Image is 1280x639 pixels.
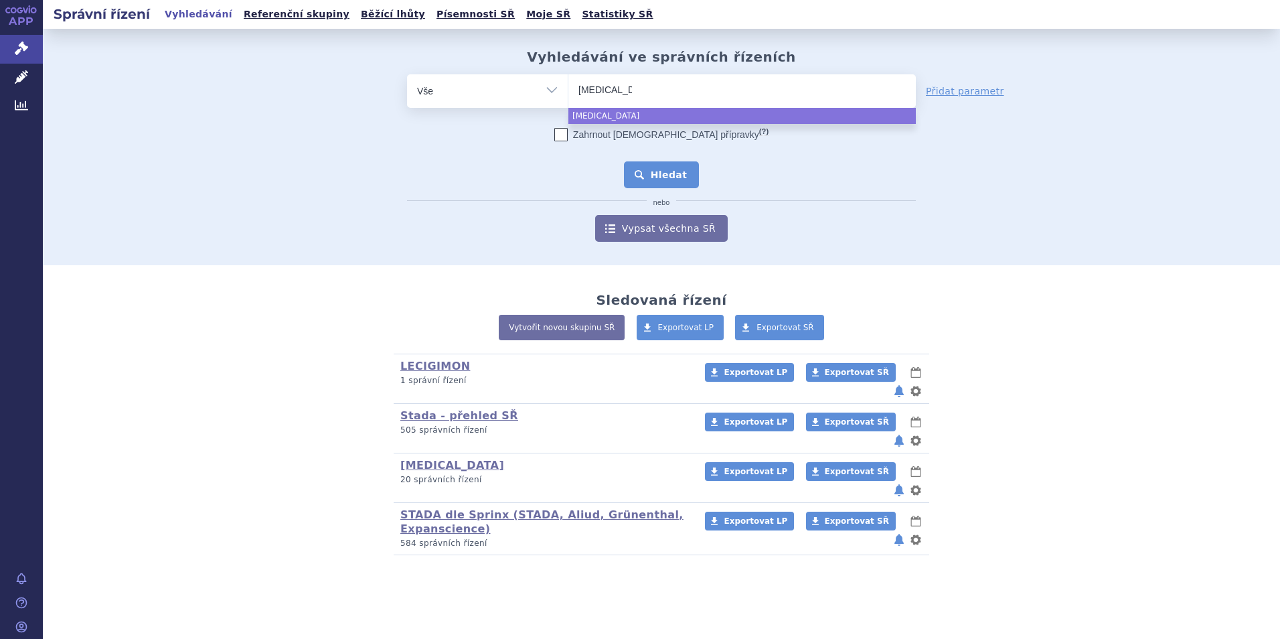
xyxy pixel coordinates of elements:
a: LECIGIMON [400,360,470,372]
span: Exportovat LP [724,417,787,427]
span: Exportovat LP [724,467,787,476]
a: Statistiky SŘ [578,5,657,23]
p: 20 správních řízení [400,474,688,486]
a: Vytvořit novou skupinu SŘ [499,315,625,340]
a: Písemnosti SŘ [432,5,519,23]
a: Běžící lhůty [357,5,429,23]
button: lhůty [909,364,923,380]
li: [MEDICAL_DATA] [568,108,916,124]
h2: Sledovaná řízení [596,292,726,308]
a: Exportovat SŘ [806,462,896,481]
a: Exportovat LP [637,315,724,340]
h2: Vyhledávání ve správních řízeních [527,49,796,65]
a: Exportovat LP [705,462,794,481]
a: Exportovat SŘ [735,315,824,340]
h2: Správní řízení [43,5,161,23]
a: Přidat parametr [926,84,1004,98]
span: Exportovat LP [658,323,714,332]
span: Exportovat SŘ [825,368,889,377]
abbr: (?) [759,127,769,136]
button: lhůty [909,513,923,529]
p: 1 správní řízení [400,375,688,386]
span: Exportovat LP [724,516,787,526]
button: lhůty [909,464,923,480]
span: Exportovat SŘ [825,467,889,476]
button: nastavení [909,433,923,449]
button: nastavení [909,482,923,498]
a: STADA dle Sprinx (STADA, Aliud, Grünenthal, Expanscience) [400,508,684,535]
i: nebo [647,199,677,207]
label: Zahrnout [DEMOGRAPHIC_DATA] přípravky [554,128,769,141]
button: lhůty [909,414,923,430]
button: nastavení [909,532,923,548]
button: notifikace [892,433,906,449]
a: Exportovat SŘ [806,363,896,382]
a: Exportovat LP [705,363,794,382]
span: Exportovat SŘ [825,516,889,526]
button: nastavení [909,383,923,399]
a: [MEDICAL_DATA] [400,459,504,472]
button: notifikace [892,482,906,498]
a: Exportovat LP [705,413,794,431]
span: Exportovat SŘ [756,323,814,332]
a: Vyhledávání [161,5,236,23]
button: notifikace [892,532,906,548]
button: Hledat [624,161,700,188]
button: notifikace [892,383,906,399]
a: Vypsat všechna SŘ [595,215,728,242]
p: 505 správních řízení [400,425,688,436]
a: Moje SŘ [522,5,574,23]
span: Exportovat LP [724,368,787,377]
p: 584 správních řízení [400,538,688,549]
span: Exportovat SŘ [825,417,889,427]
a: Exportovat SŘ [806,413,896,431]
a: Referenční skupiny [240,5,353,23]
a: Stada - přehled SŘ [400,409,518,422]
a: Exportovat LP [705,512,794,530]
a: Exportovat SŘ [806,512,896,530]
